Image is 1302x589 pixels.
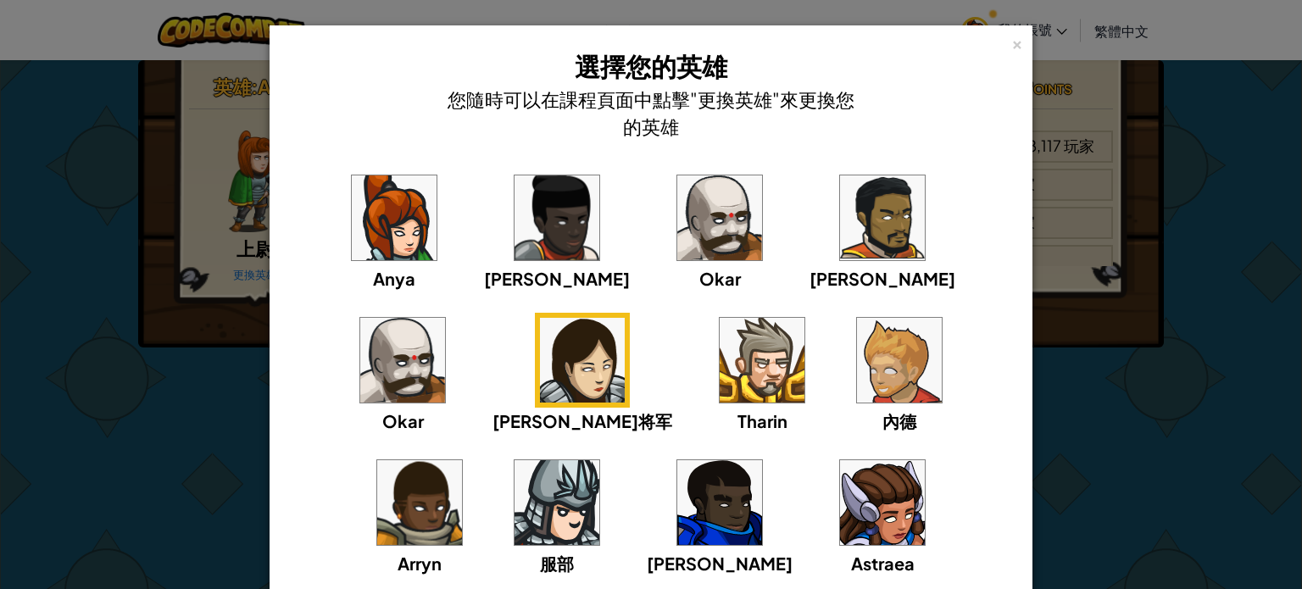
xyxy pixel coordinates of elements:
span: 內德 [882,410,916,431]
span: [PERSON_NAME]将军 [492,410,672,431]
div: × [1011,33,1023,51]
img: portrait.png [840,460,925,545]
span: Anya [373,268,415,289]
span: Astraea [851,553,915,574]
h4: 您隨時可以在課程頁面中點擊"更換英雄"來更換您的英雄 [439,86,863,140]
img: portrait.png [677,460,762,545]
span: Arryn [398,553,442,574]
img: portrait.png [352,175,437,260]
img: portrait.png [857,318,942,403]
img: portrait.png [360,318,445,403]
img: portrait.png [515,175,599,260]
img: portrait.png [720,318,804,403]
span: 服部 [540,553,574,574]
img: portrait.png [677,175,762,260]
span: Okar [382,410,424,431]
img: portrait.png [377,460,462,545]
img: portrait.png [840,175,925,260]
span: [PERSON_NAME] [647,553,793,574]
img: portrait.png [515,460,599,545]
span: Okar [699,268,741,289]
span: [PERSON_NAME] [484,268,630,289]
img: portrait.png [540,318,625,403]
span: [PERSON_NAME] [810,268,955,289]
h3: 選擇您的英雄 [439,47,863,86]
span: Tharin [737,410,787,431]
